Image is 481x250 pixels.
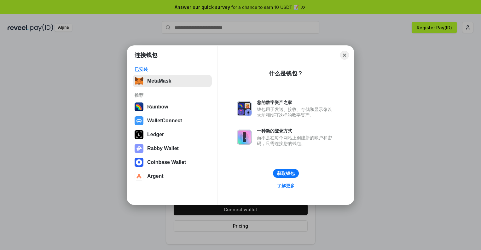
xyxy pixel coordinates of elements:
div: 什么是钱包？ [269,70,303,77]
img: svg+xml,%3Csvg%20width%3D%2228%22%20height%3D%2228%22%20viewBox%3D%220%200%2028%2028%22%20fill%3D... [135,172,143,181]
div: 了解更多 [277,183,295,189]
a: 了解更多 [273,182,298,190]
div: 而不是在每个网站上创建新的账户和密码，只需连接您的钱包。 [257,135,335,146]
button: Ledger [133,128,212,141]
div: Argent [147,173,164,179]
button: Close [340,51,349,60]
img: svg+xml,%3Csvg%20width%3D%2228%22%20height%3D%2228%22%20viewBox%3D%220%200%2028%2028%22%20fill%3D... [135,116,143,125]
div: 推荐 [135,92,210,98]
button: Argent [133,170,212,183]
button: MetaMask [133,75,212,87]
h1: 连接钱包 [135,51,157,59]
div: Rainbow [147,104,168,110]
div: MetaMask [147,78,171,84]
img: svg+xml,%3Csvg%20xmlns%3D%22http%3A%2F%2Fwww.w3.org%2F2000%2Fsvg%22%20fill%3D%22none%22%20viewBox... [237,101,252,116]
img: svg+xml,%3Csvg%20width%3D%2228%22%20height%3D%2228%22%20viewBox%3D%220%200%2028%2028%22%20fill%3D... [135,158,143,167]
button: Rainbow [133,101,212,113]
div: 获取钱包 [277,171,295,176]
div: 钱包用于发送、接收、存储和显示像以太坊和NFT这样的数字资产。 [257,107,335,118]
button: Rabby Wallet [133,142,212,155]
div: WalletConnect [147,118,182,124]
div: 已安装 [135,67,210,72]
img: svg+xml,%3Csvg%20xmlns%3D%22http%3A%2F%2Fwww.w3.org%2F2000%2Fsvg%22%20width%3D%2228%22%20height%3... [135,130,143,139]
button: WalletConnect [133,114,212,127]
img: svg+xml,%3Csvg%20xmlns%3D%22http%3A%2F%2Fwww.w3.org%2F2000%2Fsvg%22%20fill%3D%22none%22%20viewBox... [135,144,143,153]
div: Rabby Wallet [147,146,179,151]
button: Coinbase Wallet [133,156,212,169]
img: svg+xml,%3Csvg%20xmlns%3D%22http%3A%2F%2Fwww.w3.org%2F2000%2Fsvg%22%20fill%3D%22none%22%20viewBox... [237,130,252,145]
button: 获取钱包 [273,169,299,178]
div: Ledger [147,132,164,137]
img: svg+xml,%3Csvg%20fill%3D%22none%22%20height%3D%2233%22%20viewBox%3D%220%200%2035%2033%22%20width%... [135,77,143,85]
div: 您的数字资产之家 [257,100,335,105]
div: 一种新的登录方式 [257,128,335,134]
img: svg+xml,%3Csvg%20width%3D%22120%22%20height%3D%22120%22%20viewBox%3D%220%200%20120%20120%22%20fil... [135,102,143,111]
div: Coinbase Wallet [147,160,186,165]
